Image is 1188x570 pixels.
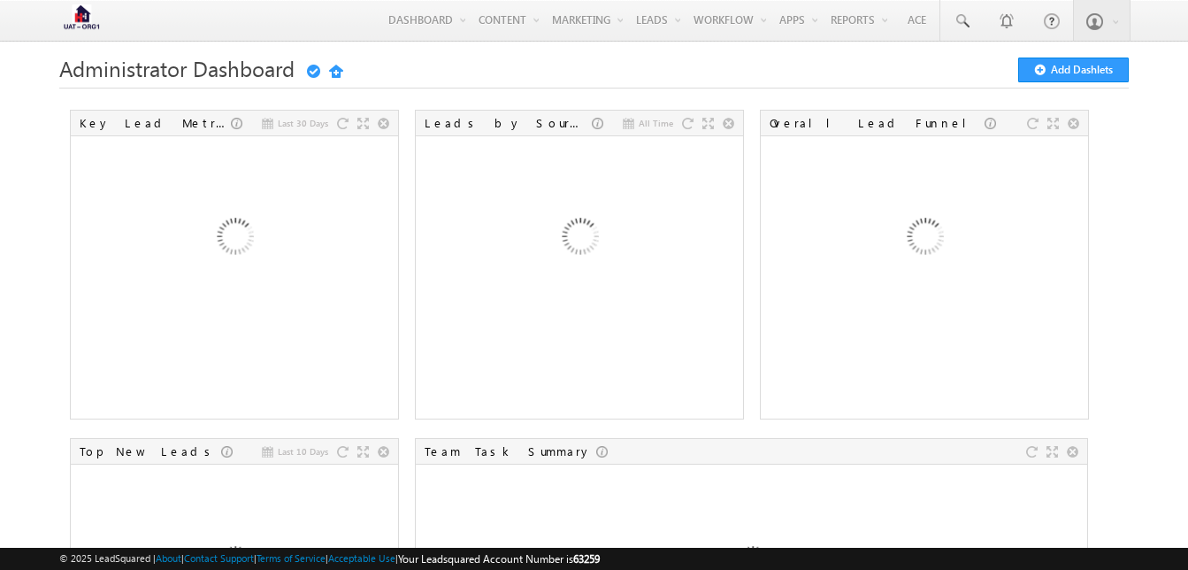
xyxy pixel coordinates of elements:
[829,144,1019,335] img: Loading...
[484,144,674,335] img: Loading...
[425,115,592,131] div: Leads by Sources
[59,4,103,35] img: Custom Logo
[184,552,254,564] a: Contact Support
[139,144,329,335] img: Loading...
[425,443,596,459] div: Team Task Summary
[328,552,395,564] a: Acceptable Use
[80,115,231,131] div: Key Lead Metrics
[257,552,326,564] a: Terms of Service
[156,552,181,564] a: About
[278,115,328,131] span: Last 30 Days
[278,443,328,459] span: Last 10 Days
[1018,58,1129,82] button: Add Dashlets
[80,443,221,459] div: Top New Leads
[573,552,600,566] span: 63259
[59,551,600,567] span: © 2025 LeadSquared | | | | |
[639,115,673,131] span: All Time
[770,115,985,131] div: Overall Lead Funnel
[59,54,295,82] span: Administrator Dashboard
[398,552,600,566] span: Your Leadsquared Account Number is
